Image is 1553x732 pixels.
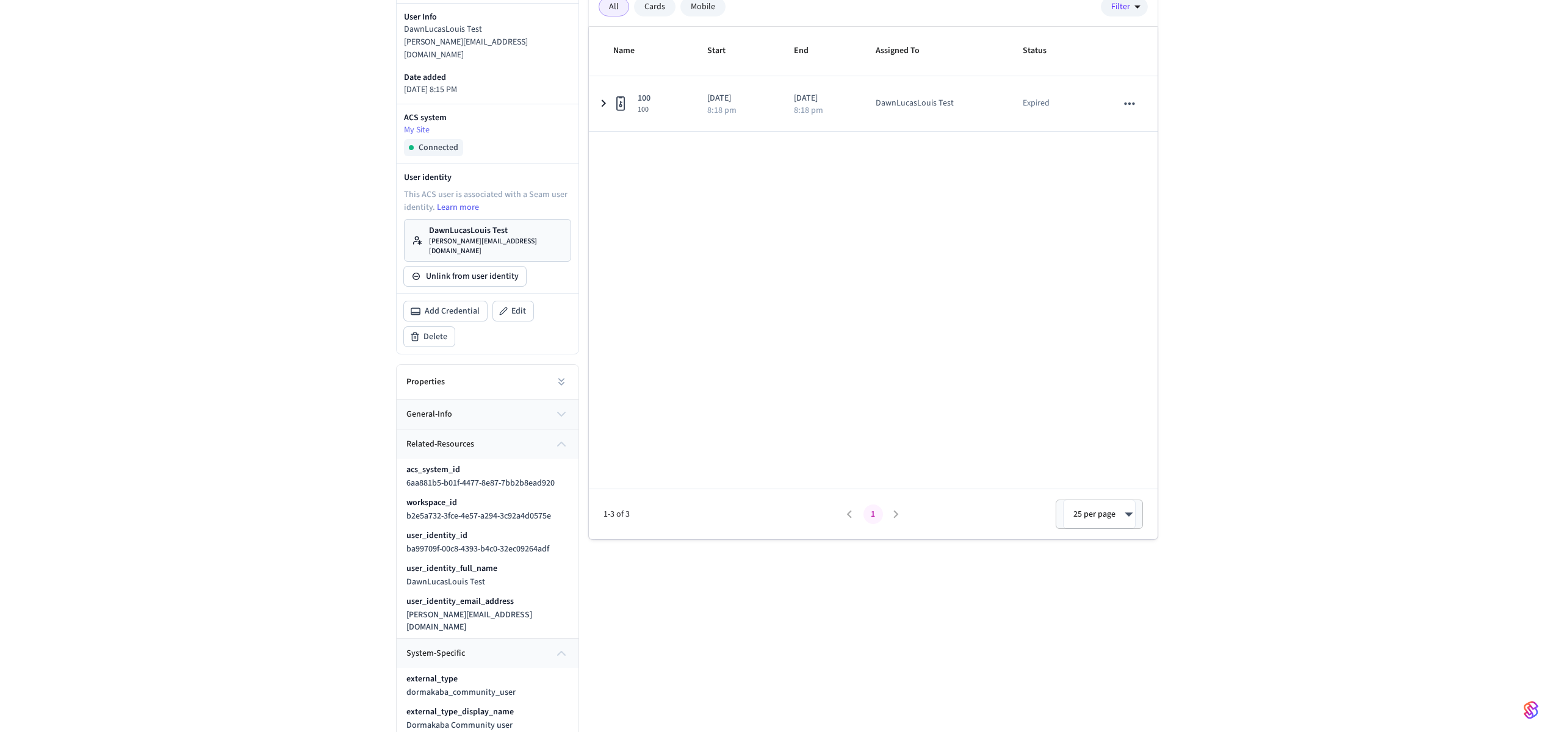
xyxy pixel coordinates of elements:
p: User identity [404,171,571,184]
span: Dormakaba Community user [406,719,513,731]
button: Add Credential [404,301,487,321]
span: general-info [406,408,452,421]
button: Delete [404,327,455,346]
span: Connected [419,142,458,154]
span: b2e5a732-3fce-4e57-a294-3c92a4d0575e [406,510,551,522]
p: This ACS user is associated with a Seam user identity. [404,188,571,214]
span: Edit [511,305,526,317]
span: 6aa881b5-b01f-4477-8e87-7bb2b8ead920 [406,477,555,489]
p: [DATE] [794,92,846,105]
span: Name [613,41,650,60]
span: dormakaba_community_user [406,686,516,698]
a: My Site [404,124,571,137]
h2: Properties [406,376,445,388]
p: external_type_display_name [406,706,514,718]
span: ba99709f-00c8-4393-b4c0-32ec09264adf [406,543,549,555]
span: DawnLucasLouis Test [406,576,485,588]
p: user_identity_full_name [406,562,497,575]
span: related-resources [406,438,474,451]
span: Start [707,41,741,60]
nav: pagination navigation [838,504,908,524]
p: [DATE] 8:15 PM [404,84,571,96]
button: system-specific [397,639,578,668]
p: workspace_id [406,497,457,509]
div: related-resources [397,459,578,638]
span: Delete [423,331,447,343]
a: DawnLucasLouis Test[PERSON_NAME][EMAIL_ADDRESS][DOMAIN_NAME] [404,219,571,262]
p: 8:18 pm [707,106,737,115]
p: [DATE] [707,92,765,105]
button: page 1 [863,504,883,524]
button: general-info [397,400,578,429]
p: User Info [404,11,571,23]
p: external_type [406,673,458,685]
button: Unlink from user identity [404,267,526,286]
button: Edit [493,301,533,321]
span: [PERSON_NAME][EMAIL_ADDRESS][DOMAIN_NAME] [406,609,532,633]
p: Date added [404,71,571,84]
p: user_identity_email_address [406,595,514,608]
p: DawnLucasLouis Test [429,224,563,237]
div: 25 per page [1063,500,1136,529]
table: sticky table [589,27,1158,132]
p: ACS system [404,112,571,124]
span: End [794,41,824,60]
p: Expired [1023,97,1050,110]
a: Learn more [437,201,479,213]
span: 1-3 of 3 [604,508,838,521]
span: 100 [638,105,650,115]
p: [PERSON_NAME][EMAIL_ADDRESS][DOMAIN_NAME] [404,36,571,62]
p: 8:18 pm [794,106,823,115]
img: SeamLogoGradient.69752ec5.svg [1524,700,1538,720]
p: DawnLucasLouis Test [404,23,571,36]
span: Status [1023,41,1062,60]
p: [PERSON_NAME][EMAIL_ADDRESS][DOMAIN_NAME] [429,237,563,256]
button: related-resources [397,429,578,459]
p: user_identity_id [406,529,467,542]
span: 100 [638,92,650,105]
span: Assigned To [876,41,935,60]
div: DawnLucasLouis Test [876,97,954,110]
span: system-specific [406,647,465,660]
span: Add Credential [425,305,480,317]
p: acs_system_id [406,464,460,476]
